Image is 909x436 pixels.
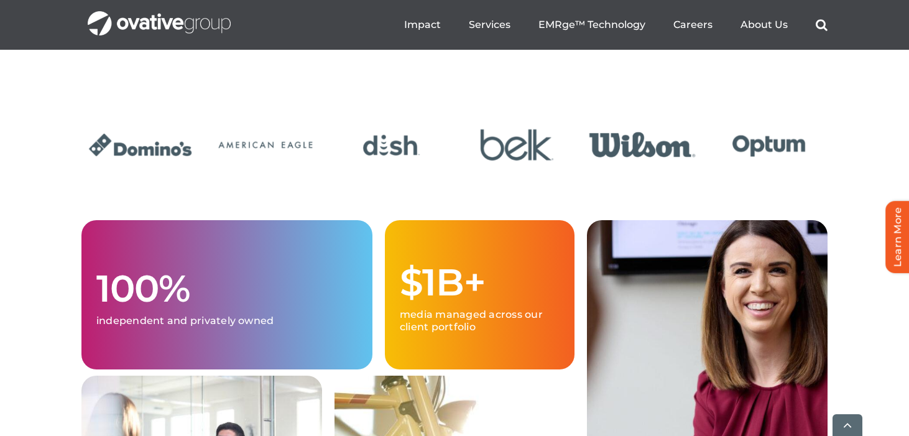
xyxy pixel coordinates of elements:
a: About Us [741,19,788,31]
a: Impact [404,19,441,31]
div: 6 / 24 [710,121,828,172]
div: 4 / 24 [458,121,576,172]
span: Let's Raise The [81,203,328,248]
a: OG_Full_horizontal_WHT [88,10,231,22]
div: 5 / 24 [584,121,701,172]
a: EMRge™ Technology [538,19,645,31]
a: Services [469,19,510,31]
div: 2 / 24 [207,121,325,172]
div: 3 / 24 [333,121,450,172]
p: independent and privately owned [96,315,358,327]
div: 1 / 24 [81,121,199,172]
h1: 100% [96,269,358,308]
a: Careers [673,19,713,31]
nav: Menu [404,5,828,45]
p: media managed across our client portfolio [400,308,560,333]
h1: $1B+ [400,262,560,302]
a: Search [816,19,828,31]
